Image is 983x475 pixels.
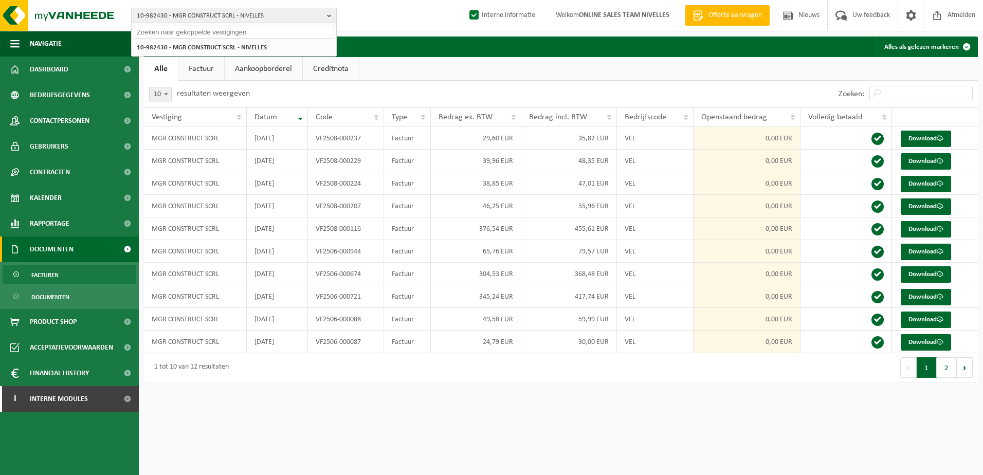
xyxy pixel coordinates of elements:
[900,357,917,378] button: Previous
[521,127,616,150] td: 35,82 EUR
[149,87,172,102] span: 10
[431,217,521,240] td: 376,54 EUR
[144,172,247,195] td: MGR CONSTRUCT SCRL
[247,285,308,308] td: [DATE]
[685,5,770,26] a: Offerte aanvragen
[308,127,384,150] td: VF2508-000237
[247,127,308,150] td: [DATE]
[384,217,431,240] td: Factuur
[431,331,521,353] td: 24,79 EUR
[225,57,302,81] a: Aankoopborderel
[901,289,951,305] a: Download
[431,285,521,308] td: 345,24 EUR
[30,31,62,57] span: Navigatie
[308,172,384,195] td: VF2508-000224
[431,195,521,217] td: 46,25 EUR
[521,217,616,240] td: 455,61 EUR
[30,108,89,134] span: Contactpersonen
[316,113,333,121] span: Code
[384,331,431,353] td: Factuur
[706,10,764,21] span: Offerte aanvragen
[579,11,669,19] strong: ONLINE SALES TEAM NIVELLES
[247,217,308,240] td: [DATE]
[439,113,493,121] span: Bedrag ex. BTW
[521,285,616,308] td: 417,74 EUR
[308,263,384,285] td: VF2506-000674
[144,240,247,263] td: MGR CONSTRUCT SCRL
[30,134,68,159] span: Gebruikers
[30,185,62,211] span: Kalender
[30,211,69,236] span: Rapportage
[3,287,136,306] a: Documenten
[431,240,521,263] td: 65,76 EUR
[617,285,694,308] td: VEL
[308,150,384,172] td: VF2508-000229
[384,150,431,172] td: Factuur
[617,150,694,172] td: VEL
[384,285,431,308] td: Factuur
[303,57,359,81] a: Creditnota
[694,127,800,150] td: 0,00 EUR
[247,308,308,331] td: [DATE]
[144,150,247,172] td: MGR CONSTRUCT SCRL
[30,335,113,360] span: Acceptatievoorwaarden
[937,357,957,378] button: 2
[901,221,951,238] a: Download
[144,285,247,308] td: MGR CONSTRUCT SCRL
[617,331,694,353] td: VEL
[901,198,951,215] a: Download
[137,8,323,24] span: 10-982430 - MGR CONSTRUCT SCRL - NIVELLES
[521,172,616,195] td: 47,01 EUR
[617,308,694,331] td: VEL
[30,82,90,108] span: Bedrijfsgegevens
[617,217,694,240] td: VEL
[134,26,334,39] input: Zoeken naar gekoppelde vestigingen
[694,285,800,308] td: 0,00 EUR
[431,150,521,172] td: 39,96 EUR
[694,263,800,285] td: 0,00 EUR
[917,357,937,378] button: 1
[901,334,951,351] a: Download
[529,113,587,121] span: Bedrag incl. BTW
[617,240,694,263] td: VEL
[131,8,337,23] button: 10-982430 - MGR CONSTRUCT SCRL - NIVELLES
[431,172,521,195] td: 38,85 EUR
[384,240,431,263] td: Factuur
[3,265,136,284] a: Facturen
[308,240,384,263] td: VF2506-000944
[247,240,308,263] td: [DATE]
[144,195,247,217] td: MGR CONSTRUCT SCRL
[384,308,431,331] td: Factuur
[384,172,431,195] td: Factuur
[247,331,308,353] td: [DATE]
[521,150,616,172] td: 48,35 EUR
[901,244,951,260] a: Download
[30,236,74,262] span: Documenten
[149,358,229,377] div: 1 tot 10 van 12 resultaten
[617,263,694,285] td: VEL
[247,263,308,285] td: [DATE]
[177,89,250,98] label: resultaten weergeven
[694,195,800,217] td: 0,00 EUR
[901,153,951,170] a: Download
[901,312,951,328] a: Download
[30,159,70,185] span: Contracten
[144,308,247,331] td: MGR CONSTRUCT SCRL
[876,36,977,57] button: Alles als gelezen markeren
[617,172,694,195] td: VEL
[30,57,68,82] span: Dashboard
[521,331,616,353] td: 30,00 EUR
[694,150,800,172] td: 0,00 EUR
[694,331,800,353] td: 0,00 EUR
[247,195,308,217] td: [DATE]
[308,331,384,353] td: VF2506-000087
[150,87,171,102] span: 10
[144,217,247,240] td: MGR CONSTRUCT SCRL
[694,240,800,263] td: 0,00 EUR
[617,127,694,150] td: VEL
[137,44,267,51] strong: 10-982430 - MGR CONSTRUCT SCRL - NIVELLES
[178,57,224,81] a: Factuur
[957,357,973,378] button: Next
[694,172,800,195] td: 0,00 EUR
[30,360,89,386] span: Financial History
